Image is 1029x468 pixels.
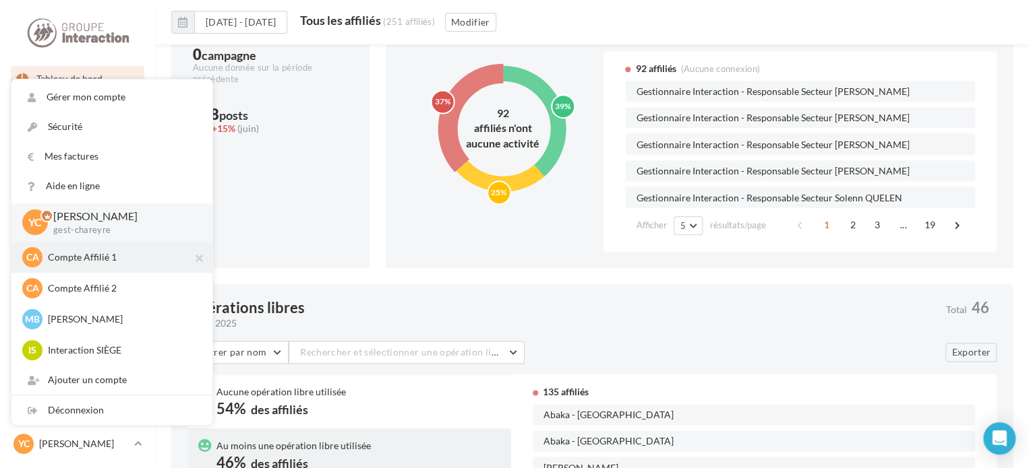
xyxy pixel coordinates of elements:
button: Modifier [445,13,496,32]
a: Aide en ligne [11,171,212,201]
span: 5 [680,220,685,231]
button: [DATE] - [DATE] [171,11,287,34]
div: Tous les affiliés [300,14,381,26]
span: Abaka - [GEOGRAPHIC_DATA] [543,410,674,420]
div: Aucune opération libre utilisée [216,385,346,399]
button: Exporter [945,343,997,362]
span: 3 [866,214,888,236]
span: (juin) [237,123,259,134]
a: YC [PERSON_NAME] [11,431,144,457]
div: posts [219,109,248,121]
span: CA [26,281,39,295]
span: Filtrer par nom [199,346,266,358]
text: 37% [434,96,450,106]
a: Médiathèque [8,186,147,210]
span: Gestionnaire Interaction - Responsable Secteur [PERSON_NAME] [636,166,909,176]
a: Mes factures [11,141,212,171]
span: Afficher [636,219,666,232]
span: ... [893,214,914,236]
span: Abaka - [GEOGRAPHIC_DATA] [543,436,674,446]
div: Déconnexion [11,395,212,425]
span: Tableau de bord [36,73,102,84]
div: 0 [193,47,348,62]
div: 54% [216,401,246,416]
a: Boîte de réception 99+ [8,126,147,151]
span: Gestionnaire Interaction - Responsable Secteur [PERSON_NAME] [636,140,909,150]
div: Open Intercom Messenger [983,422,1016,455]
div: Opérations libres [187,300,305,315]
p: [PERSON_NAME] [48,312,196,326]
span: IS [28,343,36,357]
div: (251 affiliés) [383,16,435,27]
span: 92 affiliés [635,62,676,75]
p: gest-chareyre [53,224,191,236]
div: Aucune donnée sur la période précédente [193,62,348,86]
span: YC [28,215,42,230]
span: Rechercher et sélectionner une opération libre [300,346,506,358]
span: 19 [919,214,941,236]
div: Au moins une opération libre utilisée [216,439,371,453]
a: Campagnes [8,246,147,270]
span: 2 [842,214,864,236]
button: Filtrer par nom [187,341,289,364]
span: Gestionnaire Interaction - Responsable Secteur [PERSON_NAME] [636,87,909,97]
span: Total [946,305,967,314]
p: [PERSON_NAME] [53,209,191,224]
text: 25% [491,187,507,197]
span: MB [25,312,40,326]
p: Interaction SIÈGE [48,343,196,357]
div: Ajouter un compte [11,365,212,395]
div: des affiliés [251,403,308,415]
div: affiliés n'ont aucune activité [463,121,543,152]
span: 15% [212,123,235,134]
span: + [212,123,217,134]
div: campagne [202,49,256,61]
span: Gestionnaire Interaction - Responsable Secteur [PERSON_NAME] [636,113,909,123]
a: Affiliés [8,216,147,240]
a: Sécurité [11,112,212,141]
span: résultats/page [710,219,766,232]
p: Compte Affilié 2 [48,281,196,295]
button: 5 [674,216,702,235]
p: Compte Affilié 1 [48,250,196,264]
span: (Aucune connexion) [680,63,760,74]
a: Opérations [8,96,147,120]
span: CA [26,250,39,264]
a: Visibilité locale [8,156,147,180]
span: 135 affiliés [543,386,589,397]
a: Gérer mon compte [11,82,212,112]
span: YC [18,437,30,450]
div: 92 [463,105,543,121]
text: 39% [555,100,571,110]
button: [DATE] - [DATE] [194,11,287,34]
span: Gestionnaire Interaction - Responsable Secteur Solenn QUELEN [636,193,902,203]
span: 1 [816,214,837,236]
p: [PERSON_NAME] [39,437,129,450]
button: Rechercher et sélectionner une opération libre [289,341,525,364]
a: Tableau de bord [8,66,147,90]
div: 678 [193,107,348,122]
span: 46 [972,300,989,315]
